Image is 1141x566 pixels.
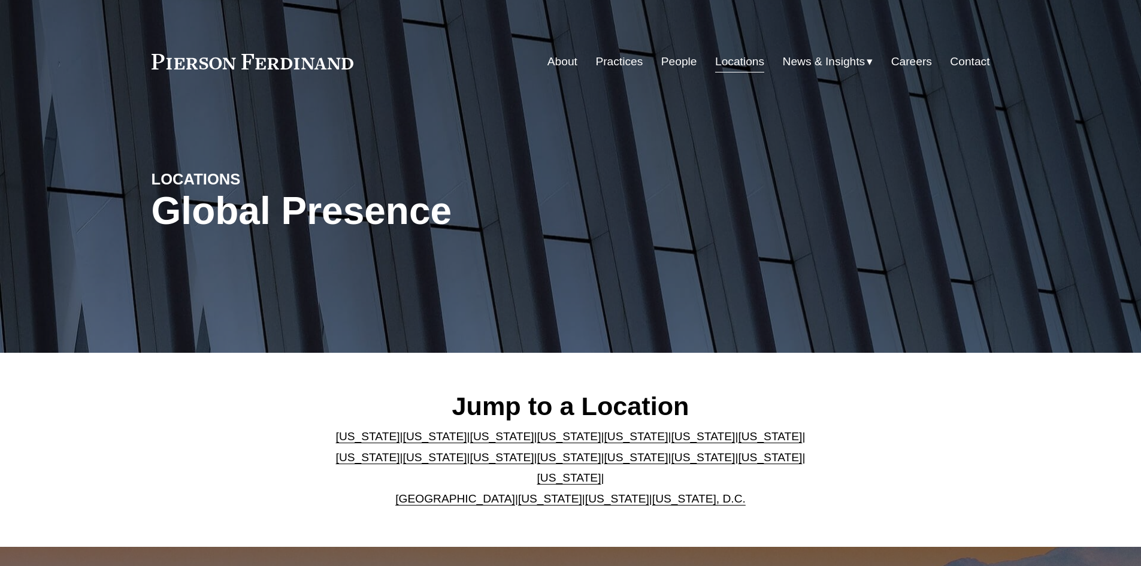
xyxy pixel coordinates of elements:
[715,50,764,73] a: Locations
[783,52,865,72] span: News & Insights
[671,451,735,464] a: [US_STATE]
[326,426,815,509] p: | | | | | | | | | | | | | | | | | |
[470,451,534,464] a: [US_STATE]
[891,50,932,73] a: Careers
[336,451,400,464] a: [US_STATE]
[738,430,802,443] a: [US_STATE]
[537,451,601,464] a: [US_STATE]
[470,430,534,443] a: [US_STATE]
[585,492,649,505] a: [US_STATE]
[661,50,697,73] a: People
[671,430,735,443] a: [US_STATE]
[595,50,643,73] a: Practices
[604,430,668,443] a: [US_STATE]
[336,430,400,443] a: [US_STATE]
[547,50,577,73] a: About
[152,189,710,233] h1: Global Presence
[604,451,668,464] a: [US_STATE]
[783,50,873,73] a: folder dropdown
[152,170,361,189] h4: LOCATIONS
[403,451,467,464] a: [US_STATE]
[395,492,515,505] a: [GEOGRAPHIC_DATA]
[950,50,989,73] a: Contact
[537,430,601,443] a: [US_STATE]
[537,471,601,484] a: [US_STATE]
[738,451,802,464] a: [US_STATE]
[326,391,815,422] h2: Jump to a Location
[518,492,582,505] a: [US_STATE]
[652,492,746,505] a: [US_STATE], D.C.
[403,430,467,443] a: [US_STATE]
